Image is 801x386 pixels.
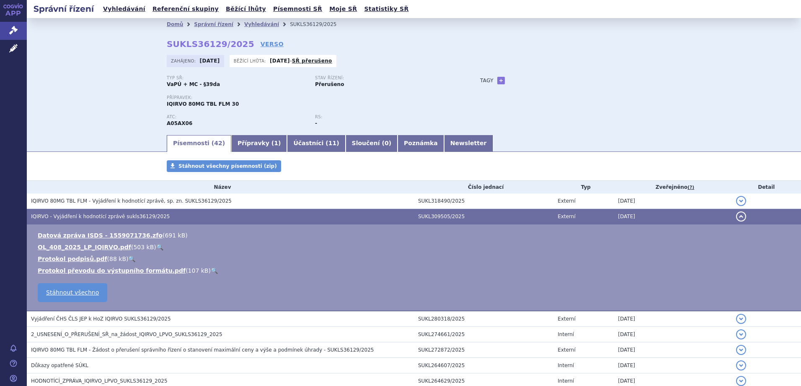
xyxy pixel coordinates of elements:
[231,135,287,152] a: Přípravky (1)
[414,327,553,342] td: SUKL274661/2025
[558,331,574,337] span: Interní
[211,267,218,274] a: 🔍
[732,181,801,193] th: Detail
[101,3,148,15] a: Vyhledávání
[736,314,746,324] button: detail
[558,378,574,384] span: Interní
[38,244,131,250] a: OL_408_2025_LP_IQIRVO.pdf
[31,347,374,353] span: IQIRVO 80MG TBL FLM - Žádost o přerušení správního řízení o stanovení maximální ceny a výše a pod...
[150,3,221,15] a: Referenční skupiny
[167,76,307,81] p: Typ SŘ:
[165,232,185,239] span: 691 kB
[31,214,170,219] span: IQIRVO - Vyjádření k hodnotící zprávě sukls36129/2025
[31,378,168,384] span: HODNOTÍCÍ_ZPRÁVA_IQIRVO_LPVO_SUKLS36129_2025
[315,120,317,126] strong: -
[290,18,347,31] li: SUKLS36129/2025
[188,267,209,274] span: 107 kB
[133,244,154,250] span: 503 kB
[736,329,746,339] button: detail
[128,256,135,262] a: 🔍
[31,363,88,368] span: Důkazy opatřené SÚKL
[736,360,746,370] button: detail
[31,316,171,322] span: Vyjádření ČHS ČLS JEP k HoZ IQIRVO SUKLS36129/2025
[38,283,107,302] a: Stáhnout všechno
[558,347,575,353] span: Externí
[346,135,398,152] a: Sloučení (0)
[167,120,192,126] strong: ELAFIBRANOR
[270,57,332,64] p: -
[736,345,746,355] button: detail
[614,342,731,358] td: [DATE]
[287,135,345,152] a: Účastníci (11)
[167,160,281,172] a: Stáhnout všechny písemnosti (zip)
[414,209,553,224] td: SUKL309505/2025
[328,140,336,146] span: 11
[38,266,793,275] li: ( )
[414,358,553,373] td: SUKL264607/2025
[244,21,279,27] a: Vyhledávání
[167,81,220,87] strong: VaPÚ + MC - §39da
[327,3,359,15] a: Moje SŘ
[558,316,575,322] span: Externí
[736,211,746,222] button: detail
[414,311,553,327] td: SUKL280318/2025
[38,256,107,262] a: Protokol podpisů.pdf
[167,101,239,107] span: IQIRVO 80MG TBL FLM 30
[315,81,344,87] strong: Přerušeno
[171,57,197,64] span: Zahájeno:
[270,58,290,64] strong: [DATE]
[167,95,463,100] p: Přípravek:
[398,135,444,152] a: Poznámka
[558,198,575,204] span: Externí
[194,21,233,27] a: Správní řízení
[362,3,411,15] a: Statistiky SŘ
[234,57,268,64] span: Běžící lhůta:
[200,58,220,64] strong: [DATE]
[27,3,101,15] h2: Správní řízení
[614,181,731,193] th: Zveřejněno
[214,140,222,146] span: 42
[167,21,183,27] a: Domů
[38,267,186,274] a: Protokol převodu do výstupního formátu.pdf
[167,39,254,49] strong: SUKLS36129/2025
[736,376,746,386] button: detail
[414,193,553,209] td: SUKL318490/2025
[414,342,553,358] td: SUKL272872/2025
[31,198,232,204] span: IQIRVO 80MG TBL FLM - Vyjádření k hodnotící zprávě, sp. zn. SUKLS36129/2025
[614,311,731,327] td: [DATE]
[38,231,793,240] li: ( )
[614,193,731,209] td: [DATE]
[109,256,126,262] span: 88 kB
[31,331,222,337] span: 2_USNESENÍ_O_PŘERUŠENÍ_SŘ_na_žádost_IQIRVO_LPVO_SUKLS36129_2025
[167,115,307,120] p: ATC:
[558,214,575,219] span: Externí
[27,181,414,193] th: Název
[167,135,231,152] a: Písemnosti (42)
[315,115,455,120] p: RS:
[480,76,494,86] h3: Tagy
[292,58,332,64] a: SŘ přerušeno
[271,3,325,15] a: Písemnosti SŘ
[274,140,278,146] span: 1
[38,255,793,263] li: ( )
[614,327,731,342] td: [DATE]
[315,76,455,81] p: Stav řízení:
[614,209,731,224] td: [DATE]
[497,77,505,84] a: +
[156,244,163,250] a: 🔍
[444,135,493,152] a: Newsletter
[414,181,553,193] th: Číslo jednací
[261,40,284,48] a: VERSO
[614,358,731,373] td: [DATE]
[558,363,574,368] span: Interní
[385,140,389,146] span: 0
[687,185,694,190] abbr: (?)
[38,232,163,239] a: Datová zpráva ISDS - 1559071736.zfo
[178,163,277,169] span: Stáhnout všechny písemnosti (zip)
[223,3,269,15] a: Běžící lhůty
[38,243,793,251] li: ( )
[736,196,746,206] button: detail
[553,181,614,193] th: Typ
